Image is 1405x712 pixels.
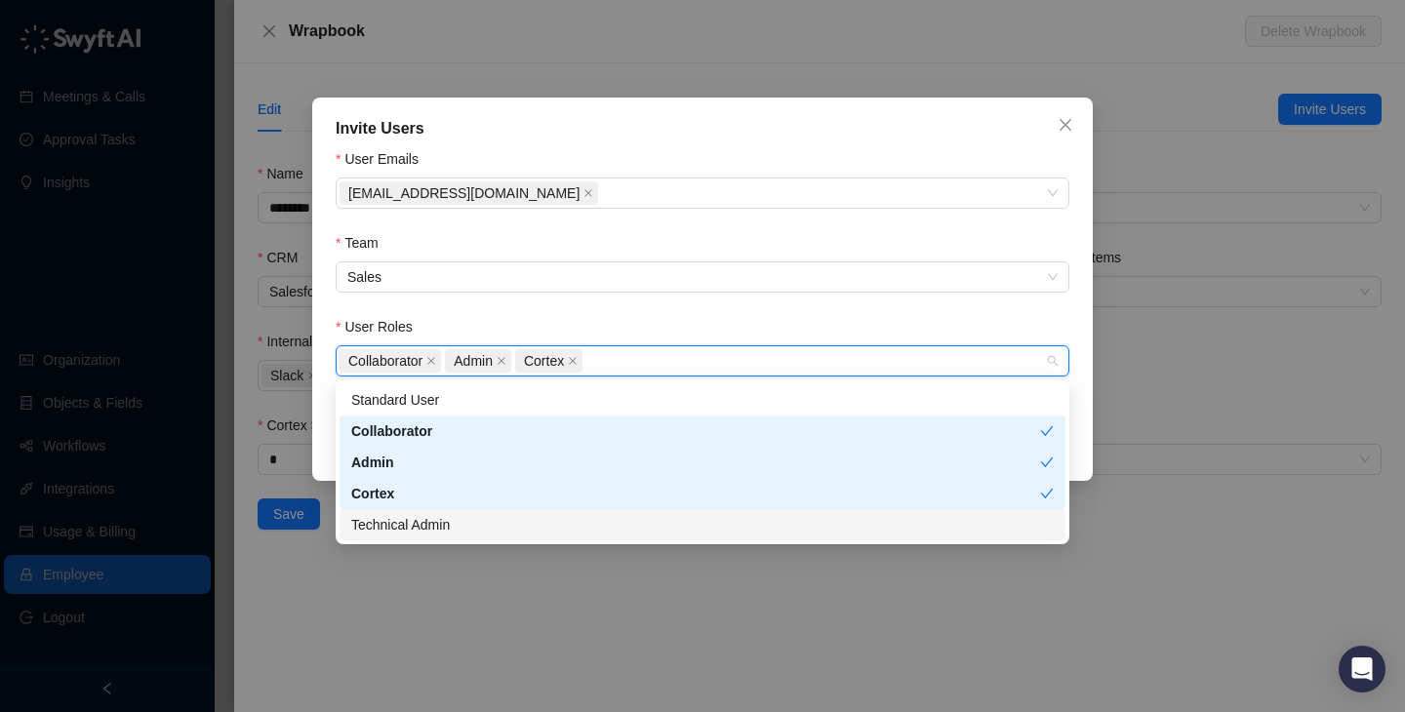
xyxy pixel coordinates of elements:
[340,349,441,373] span: Collaborator
[515,349,582,373] span: Cortex
[497,356,506,366] span: close
[445,349,511,373] span: Admin
[351,452,1040,473] div: Admin
[1040,487,1054,500] span: check
[351,420,1040,442] div: Collaborator
[340,181,598,205] span: loakford@wrapbook.com
[454,350,493,372] span: Admin
[336,117,1069,140] div: Invite Users
[583,188,593,198] span: close
[351,483,1040,504] div: Cortex
[426,356,436,366] span: close
[602,186,606,201] input: User Emails
[351,389,1054,411] div: Standard User
[340,415,1065,447] div: Collaborator
[1040,424,1054,438] span: check
[1050,109,1081,140] button: Close
[340,478,1065,509] div: Cortex
[351,514,1054,535] div: Technical Admin
[336,316,426,337] label: User Roles
[336,148,432,170] label: User Emails
[348,350,422,372] span: Collaborator
[586,354,590,369] input: User Roles
[340,384,1065,415] div: Standard User
[524,350,564,372] span: Cortex
[347,262,1058,292] span: Sales
[336,232,392,254] label: Team
[1058,117,1073,133] span: close
[568,356,578,366] span: close
[348,182,580,204] span: [EMAIL_ADDRESS][DOMAIN_NAME]
[1339,646,1385,692] div: Open Intercom Messenger
[340,509,1065,540] div: Technical Admin
[340,447,1065,478] div: Admin
[1040,455,1054,469] span: check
